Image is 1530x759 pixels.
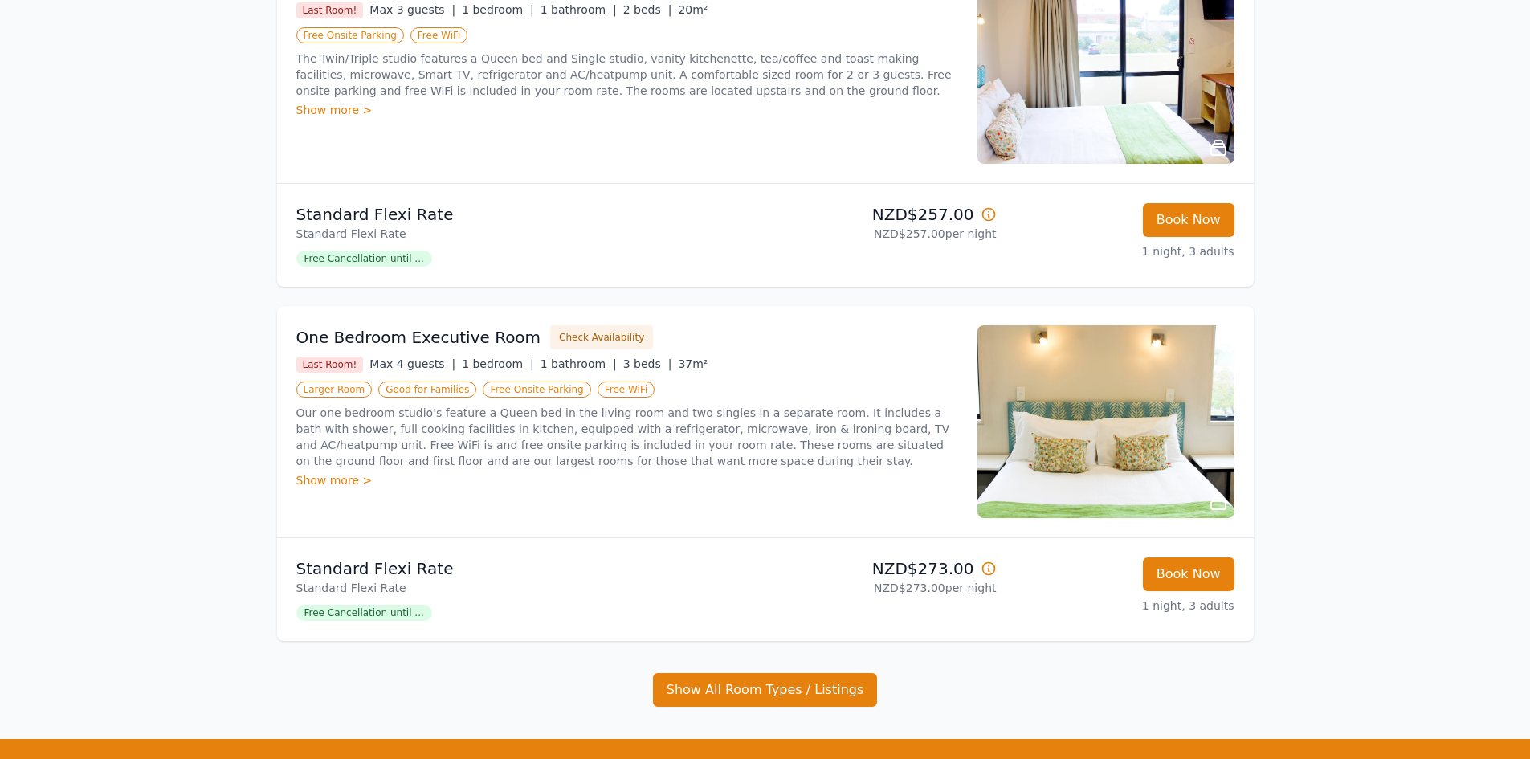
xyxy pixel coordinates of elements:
[772,557,997,580] p: NZD$273.00
[296,251,432,267] span: Free Cancellation until ...
[483,382,590,398] span: Free Onsite Parking
[678,3,708,16] span: 20m²
[296,580,759,596] p: Standard Flexi Rate
[296,2,364,18] span: Last Room!
[296,557,759,580] p: Standard Flexi Rate
[1143,203,1234,237] button: Book Now
[296,326,541,349] h3: One Bedroom Executive Room
[296,226,759,242] p: Standard Flexi Rate
[623,3,672,16] span: 2 beds |
[296,51,958,99] p: The Twin/Triple studio features a Queen bed and Single studio, vanity kitchenette, tea/coffee and...
[296,203,759,226] p: Standard Flexi Rate
[462,3,534,16] span: 1 bedroom |
[369,357,455,370] span: Max 4 guests |
[541,3,617,16] span: 1 bathroom |
[296,27,404,43] span: Free Onsite Parking
[598,382,655,398] span: Free WiFi
[623,357,672,370] span: 3 beds |
[1010,243,1234,259] p: 1 night, 3 adults
[772,203,997,226] p: NZD$257.00
[1143,557,1234,591] button: Book Now
[369,3,455,16] span: Max 3 guests |
[410,27,468,43] span: Free WiFi
[462,357,534,370] span: 1 bedroom |
[296,605,432,621] span: Free Cancellation until ...
[296,405,958,469] p: Our one bedroom studio's feature a Queen bed in the living room and two singles in a separate roo...
[296,357,364,373] span: Last Room!
[296,382,373,398] span: Larger Room
[1010,598,1234,614] p: 1 night, 3 adults
[772,226,997,242] p: NZD$257.00 per night
[550,325,653,349] button: Check Availability
[678,357,708,370] span: 37m²
[653,673,878,707] button: Show All Room Types / Listings
[772,580,997,596] p: NZD$273.00 per night
[541,357,617,370] span: 1 bathroom |
[296,472,958,488] div: Show more >
[296,102,958,118] div: Show more >
[378,382,476,398] span: Good for Families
